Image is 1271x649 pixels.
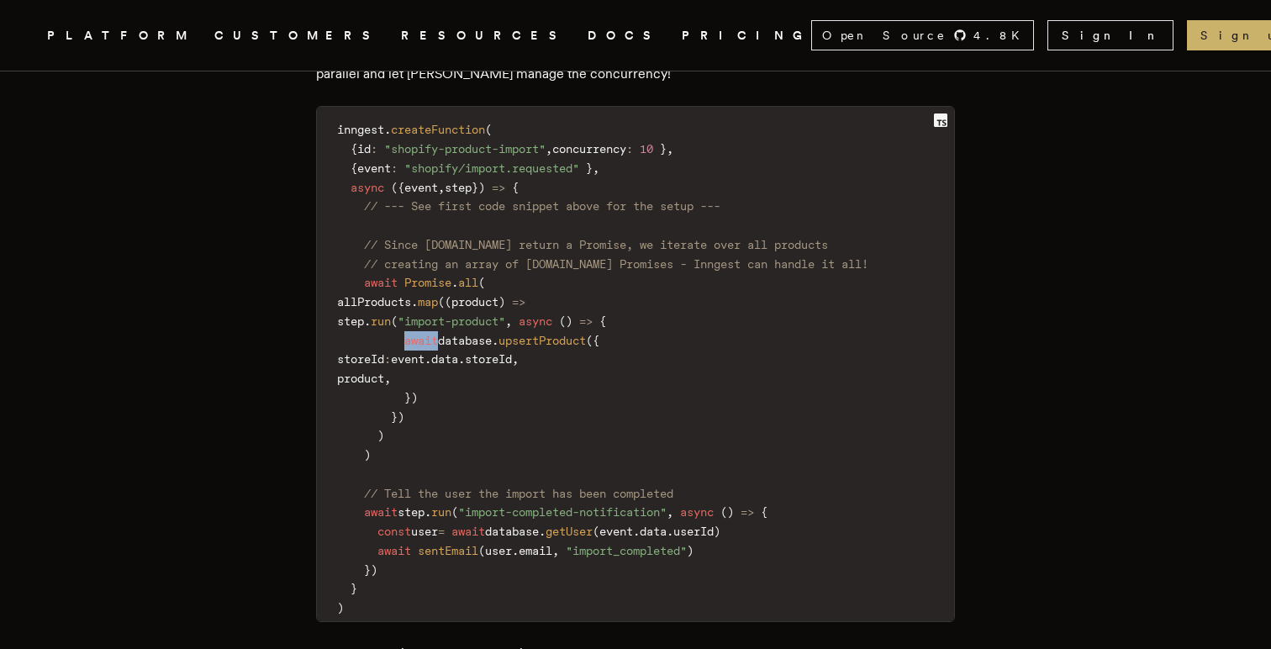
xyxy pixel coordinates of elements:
span: ) [498,295,505,309]
span: event [391,352,425,366]
span: Open Source [822,27,947,44]
a: DOCS [588,25,662,46]
span: => [579,314,593,328]
span: ( [559,314,566,328]
span: run [371,314,391,328]
a: Sign In [1047,20,1173,50]
span: . [411,295,418,309]
span: ( [391,181,398,194]
span: "shopify/import.requested" [404,161,579,175]
span: . [512,544,519,557]
button: RESOURCES [401,25,567,46]
span: // Since [DOMAIN_NAME] return a Promise, we iterate over all products [364,238,828,251]
a: CUSTOMERS [214,25,381,46]
span: } [660,142,667,156]
span: all [458,276,478,289]
span: . [458,352,465,366]
span: async [519,314,552,328]
span: . [384,123,391,136]
span: "import-product" [398,314,505,328]
span: ( [451,505,458,519]
span: ) [411,391,418,404]
span: database [438,334,492,347]
span: await [364,276,398,289]
span: // --- See first code snippet above for the setup --- [364,199,720,213]
span: ( [593,525,599,538]
span: => [512,295,525,309]
span: } [586,161,593,175]
span: , [593,161,599,175]
span: user [485,544,512,557]
span: : [626,142,633,156]
span: await [404,334,438,347]
span: await [451,525,485,538]
span: => [492,181,505,194]
span: upsertProduct [498,334,586,347]
span: // creating an array of [DOMAIN_NAME] Promises - Inngest can handle it all! [364,257,868,271]
span: => [741,505,754,519]
span: : [384,352,391,366]
span: : [391,161,398,175]
span: user [411,525,438,538]
span: ( [485,123,492,136]
span: . [667,525,673,538]
span: } [404,391,411,404]
a: PRICING [682,25,811,46]
span: ) [377,429,384,442]
span: , [505,314,512,328]
span: , [667,142,673,156]
span: step [398,505,425,519]
span: , [667,505,673,519]
span: . [364,314,371,328]
span: ) [566,314,572,328]
span: { [398,181,404,194]
span: run [431,505,451,519]
span: product [451,295,498,309]
span: const [377,525,411,538]
span: ( [391,314,398,328]
span: } [391,410,398,424]
span: "import-completed-notification" [458,505,667,519]
span: ) [337,601,344,615]
span: ( [478,544,485,557]
span: ) [714,525,720,538]
span: 4.8 K [973,27,1030,44]
span: allProducts [337,295,411,309]
span: } [472,181,478,194]
span: storeId [337,352,384,366]
span: { [351,142,357,156]
span: map [418,295,438,309]
span: } [351,582,357,595]
span: await [377,544,411,557]
span: ( [586,334,593,347]
span: product [337,372,384,385]
span: , [384,372,391,385]
span: { [512,181,519,194]
span: ( [445,295,451,309]
span: } [364,563,371,577]
span: concurrency [552,142,626,156]
span: data [640,525,667,538]
span: . [451,276,458,289]
span: { [593,334,599,347]
span: // Tell the user the import has been completed [364,487,673,500]
span: event [404,181,438,194]
span: id [357,142,371,156]
button: PLATFORM [47,25,194,46]
span: . [425,505,431,519]
span: ) [371,563,377,577]
span: { [599,314,606,328]
span: async [680,505,714,519]
span: . [633,525,640,538]
span: ) [364,448,371,462]
span: . [492,334,498,347]
span: data [431,352,458,366]
span: database [485,525,539,538]
span: sentEmail [418,544,478,557]
span: event [357,161,391,175]
span: createFunction [391,123,485,136]
span: step [337,314,364,328]
span: , [512,352,519,366]
span: ) [687,544,694,557]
